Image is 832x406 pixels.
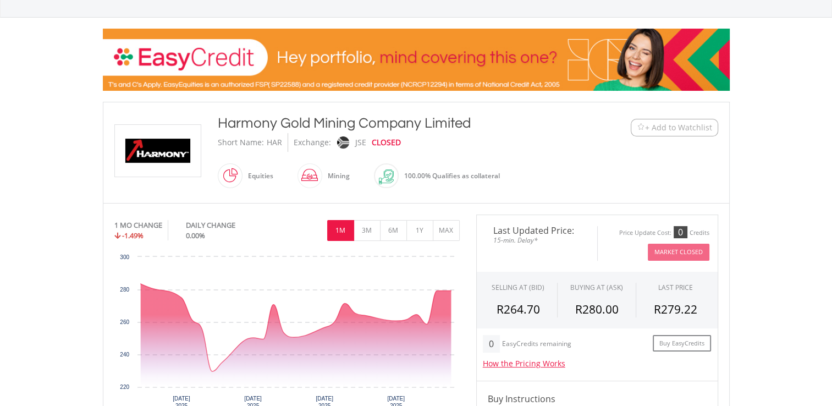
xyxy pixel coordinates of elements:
div: EasyCredits remaining [502,340,571,349]
span: 100.00% Qualifies as collateral [404,171,500,180]
div: DAILY CHANGE [186,220,272,231]
button: 3M [354,220,381,241]
div: Credits [690,229,709,237]
text: 300 [120,254,129,260]
div: Harmony Gold Mining Company Limited [218,113,563,133]
img: EasyCredit Promotion Banner [103,29,730,91]
img: collateral-qualifying-green.svg [379,169,394,184]
div: JSE [355,133,366,152]
div: Price Update Cost: [619,229,671,237]
span: 0.00% [186,231,205,240]
div: Exchange: [294,133,331,152]
a: How the Pricing Works [483,358,565,369]
text: 260 [120,319,129,325]
span: + Add to Watchlist [645,122,712,133]
div: Equities [243,163,273,189]
div: SELLING AT (BID) [492,283,544,292]
img: jse.png [337,136,349,149]
span: R280.00 [575,301,618,317]
h4: Buy Instructions [488,392,707,405]
span: 15-min. Delay* [485,235,589,245]
span: BUYING AT (ASK) [570,283,623,292]
div: HAR [267,133,282,152]
button: MAX [433,220,460,241]
div: Short Name: [218,133,264,152]
div: 0 [483,335,500,353]
button: 1Y [406,220,433,241]
text: 240 [120,352,129,358]
span: Last Updated Price: [485,226,589,235]
a: Buy EasyCredits [653,335,711,352]
div: 1 MO CHANGE [114,220,162,231]
div: LAST PRICE [658,283,693,292]
img: EQU.ZA.HAR.png [117,125,199,177]
button: 1M [327,220,354,241]
span: R264.70 [497,301,540,317]
div: 0 [674,226,687,238]
button: Watchlist + Add to Watchlist [631,119,718,136]
text: 280 [120,287,129,293]
text: 220 [120,384,129,390]
img: Watchlist [637,123,645,131]
span: -1.49% [122,231,144,240]
button: Market Closed [648,244,709,261]
div: Mining [322,163,350,189]
button: 6M [380,220,407,241]
span: R279.22 [654,301,697,317]
div: CLOSED [372,133,401,152]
